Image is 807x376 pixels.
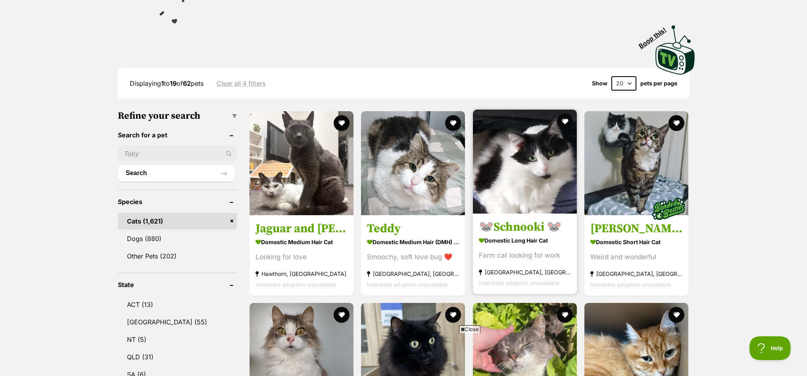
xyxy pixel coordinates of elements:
[446,115,461,131] button: favourite
[250,215,354,295] a: Jaguar and [PERSON_NAME] Domestic Medium Hair Cat Looking for love Hawthorn, [GEOGRAPHIC_DATA] In...
[130,79,204,87] span: Displaying to of pets
[459,325,480,333] span: Close
[118,230,237,247] a: Dogs (880)
[118,331,237,348] a: NT (5)
[256,236,348,247] strong: Domestic Medium Hair Cat
[638,21,674,50] span: Boop this!
[118,110,237,121] h3: Refine your search
[590,268,682,279] strong: [GEOGRAPHIC_DATA], [GEOGRAPHIC_DATA]
[446,307,461,323] button: favourite
[118,165,235,181] button: Search
[590,221,682,236] h3: [PERSON_NAME] & Storm (Located in [GEOGRAPHIC_DATA])
[118,248,237,264] a: Other Pets (202)
[118,213,237,229] a: Cats (1,621)
[118,296,237,313] a: ACT (13)
[211,336,596,372] iframe: Advertisement
[161,79,164,87] strong: 1
[669,307,684,323] button: favourite
[557,114,573,129] button: favourite
[367,281,448,287] span: Interstate adoption unavailable
[367,236,459,247] strong: Domestic Medium Hair (DMH) Cat
[250,111,354,215] img: Jaguar and ralph - Domestic Medium Hair Cat
[669,115,684,131] button: favourite
[473,213,577,294] a: 🐭Schnooki 🐭 Domestic Long Hair Cat Farm cat looking for work [GEOGRAPHIC_DATA], [GEOGRAPHIC_DATA]...
[655,25,695,75] img: PetRescue TV logo
[479,266,571,277] strong: [GEOGRAPHIC_DATA], [GEOGRAPHIC_DATA]
[473,110,577,214] img: 🐭Schnooki 🐭 - Domestic Long Hair Cat
[334,307,350,323] button: favourite
[590,251,682,262] div: Weird and wonderful
[361,215,465,295] a: Teddy Domestic Medium Hair (DMH) Cat Smoochy, soft love bug ❤️ [GEOGRAPHIC_DATA], [GEOGRAPHIC_DAT...
[590,236,682,247] strong: Domestic Short Hair Cat
[584,215,688,295] a: [PERSON_NAME] & Storm (Located in [GEOGRAPHIC_DATA]) Domestic Short Hair Cat Weird and wonderful ...
[479,250,571,260] div: Farm cat looking for work
[367,251,459,262] div: Smoochy, soft love bug ❤️
[649,189,688,228] img: bonded besties
[256,221,348,236] h3: Jaguar and [PERSON_NAME]
[479,279,559,286] span: Interstate adoption unavailable
[557,307,573,323] button: favourite
[367,268,459,279] strong: [GEOGRAPHIC_DATA], [GEOGRAPHIC_DATA]
[118,349,237,365] a: QLD (31)
[584,111,688,215] img: Rosie & Storm (Located in Wantirna South) - Domestic Short Hair Cat
[118,281,237,288] header: State
[479,219,571,234] h3: 🐭Schnooki 🐭
[118,198,237,205] header: Species
[749,336,791,360] iframe: Help Scout Beacon - Open
[118,146,237,161] input: Toby
[590,281,671,287] span: Interstate adoption unavailable
[170,79,177,87] strong: 19
[334,115,350,131] button: favourite
[256,251,348,262] div: Looking for love
[256,281,336,287] span: Interstate adoption unavailable
[118,314,237,330] a: [GEOGRAPHIC_DATA] (55)
[256,268,348,279] strong: Hawthorn, [GEOGRAPHIC_DATA]
[217,80,266,87] a: Clear all 4 filters
[479,234,571,246] strong: Domestic Long Hair Cat
[640,80,677,87] label: pets per page
[367,221,459,236] h3: Teddy
[361,111,465,215] img: Teddy - Domestic Medium Hair (DMH) Cat
[183,79,191,87] strong: 62
[592,80,607,87] span: Show
[118,131,237,139] header: Search for a pet
[655,18,695,76] a: Boop this!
